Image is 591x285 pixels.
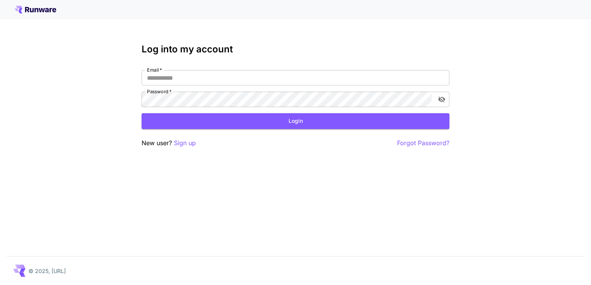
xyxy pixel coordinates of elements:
p: New user? [142,138,196,148]
label: Password [147,88,172,95]
h3: Log into my account [142,44,449,55]
button: Forgot Password? [397,138,449,148]
button: Sign up [174,138,196,148]
label: Email [147,67,162,73]
p: © 2025, [URL] [28,267,66,275]
button: toggle password visibility [435,92,449,106]
button: Login [142,113,449,129]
